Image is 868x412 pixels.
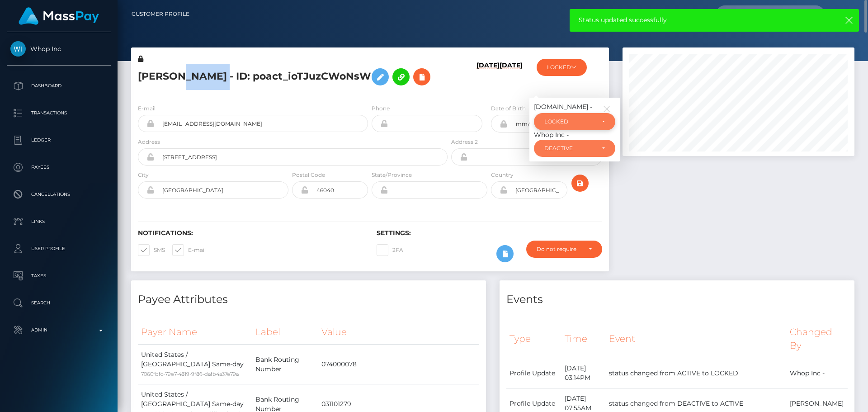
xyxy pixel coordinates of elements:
h6: [DATE] [500,62,523,93]
th: Changed By [787,320,848,358]
a: Ledger [7,129,111,152]
p: User Profile [10,242,107,256]
label: Address [138,138,160,146]
a: Search [7,292,111,314]
p: Ledger [10,133,107,147]
p: Cancellations [10,188,107,201]
td: [DATE] 03:14PM [561,358,606,388]
th: Event [606,320,787,358]
p: Admin [10,323,107,337]
p: Search [10,296,107,310]
label: 2FA [377,244,403,256]
p: Transactions [10,106,107,120]
td: United States / [GEOGRAPHIC_DATA] Same-day [138,345,252,384]
a: Taxes [7,265,111,287]
label: Address 2 [451,138,478,146]
a: Admin [7,319,111,341]
div: LOCKED [544,118,594,125]
p: Links [10,215,107,228]
h6: Settings: [377,229,602,237]
label: SMS [138,244,165,256]
p: Taxes [10,269,107,283]
input: Search... [716,5,801,23]
a: Customer Profile [132,5,189,24]
h5: [PERSON_NAME] - ID: poact_ioTJuzCWoNsW [138,64,443,90]
td: 074000078 [318,345,479,384]
th: Label [252,320,318,345]
button: LOCKED [534,113,615,130]
label: City [138,171,149,179]
h6: [DATE] [476,62,500,93]
button: LOCKED [537,59,587,76]
div: [DOMAIN_NAME] - [534,102,615,112]
p: Dashboard [10,79,107,93]
td: Whop Inc - [787,358,848,388]
img: MassPay Logo [19,7,99,25]
a: Dashboard [7,75,111,97]
a: Payees [7,156,111,179]
h6: Notifications: [138,229,363,237]
td: Profile Update [506,358,561,388]
th: Payer Name [138,320,252,345]
a: User Profile [7,237,111,260]
p: Payees [10,161,107,174]
span: Whop Inc [7,45,111,53]
label: Country [491,171,514,179]
small: 7060fbfc-79e7-4819-9f86-dafb4a37e79a [141,371,239,377]
button: DEACTIVE [534,140,615,157]
td: status changed from ACTIVE to LOCKED [606,358,787,388]
span: Status updated successfully [579,15,820,25]
h4: Events [506,292,848,308]
a: Transactions [7,102,111,124]
div: DEACTIVE [544,145,594,152]
a: Cancellations [7,183,111,206]
td: Bank Routing Number [252,345,318,384]
label: Postal Code [292,171,325,179]
button: Do not require [526,241,602,258]
a: Links [7,210,111,233]
th: Type [506,320,561,358]
label: E-mail [172,244,206,256]
label: E-mail [138,104,156,113]
th: Time [561,320,606,358]
img: Whop Inc [10,41,26,57]
div: Whop Inc - [534,130,615,140]
label: State/Province [372,171,412,179]
div: Do not require [537,246,581,253]
th: Value [318,320,479,345]
label: Phone [372,104,390,113]
label: Date of Birth [491,104,526,113]
h4: Payee Attributes [138,292,479,308]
